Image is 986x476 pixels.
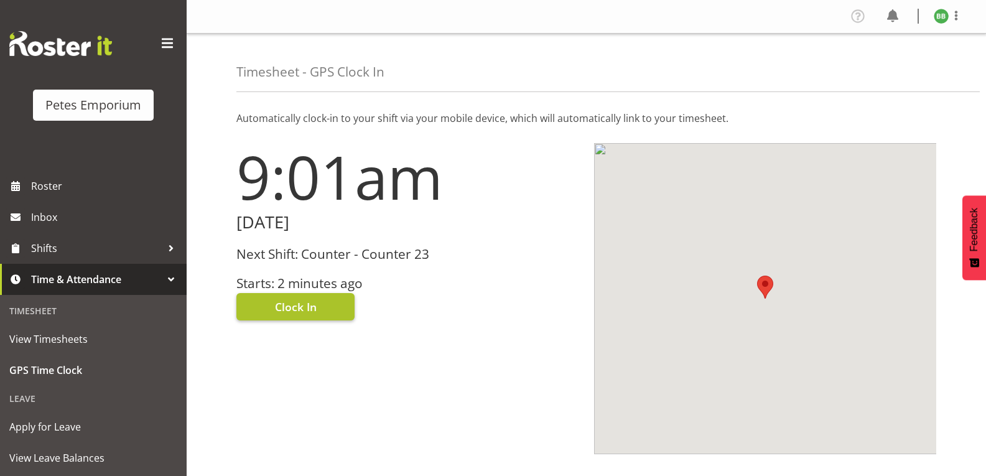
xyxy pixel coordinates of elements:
a: GPS Time Clock [3,355,184,386]
button: Feedback - Show survey [962,195,986,280]
a: Apply for Leave [3,411,184,442]
span: Inbox [31,208,180,226]
h3: Starts: 2 minutes ago [236,276,579,291]
button: Clock In [236,293,355,320]
h4: Timesheet - GPS Clock In [236,65,384,79]
h3: Next Shift: Counter - Counter 23 [236,247,579,261]
a: View Leave Balances [3,442,184,474]
span: Clock In [275,299,317,315]
h2: [DATE] [236,213,579,232]
div: Petes Emporium [45,96,141,114]
span: View Timesheets [9,330,177,348]
span: Roster [31,177,180,195]
a: View Timesheets [3,324,184,355]
p: Automatically clock-in to your shift via your mobile device, which will automatically link to you... [236,111,936,126]
span: Apply for Leave [9,418,177,436]
h1: 9:01am [236,143,579,210]
span: Time & Attendance [31,270,162,289]
div: Timesheet [3,298,184,324]
span: GPS Time Clock [9,361,177,380]
span: View Leave Balances [9,449,177,467]
img: beena-bist9974.jpg [934,9,949,24]
img: Rosterit website logo [9,31,112,56]
span: Shifts [31,239,162,258]
span: Feedback [969,208,980,251]
div: Leave [3,386,184,411]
